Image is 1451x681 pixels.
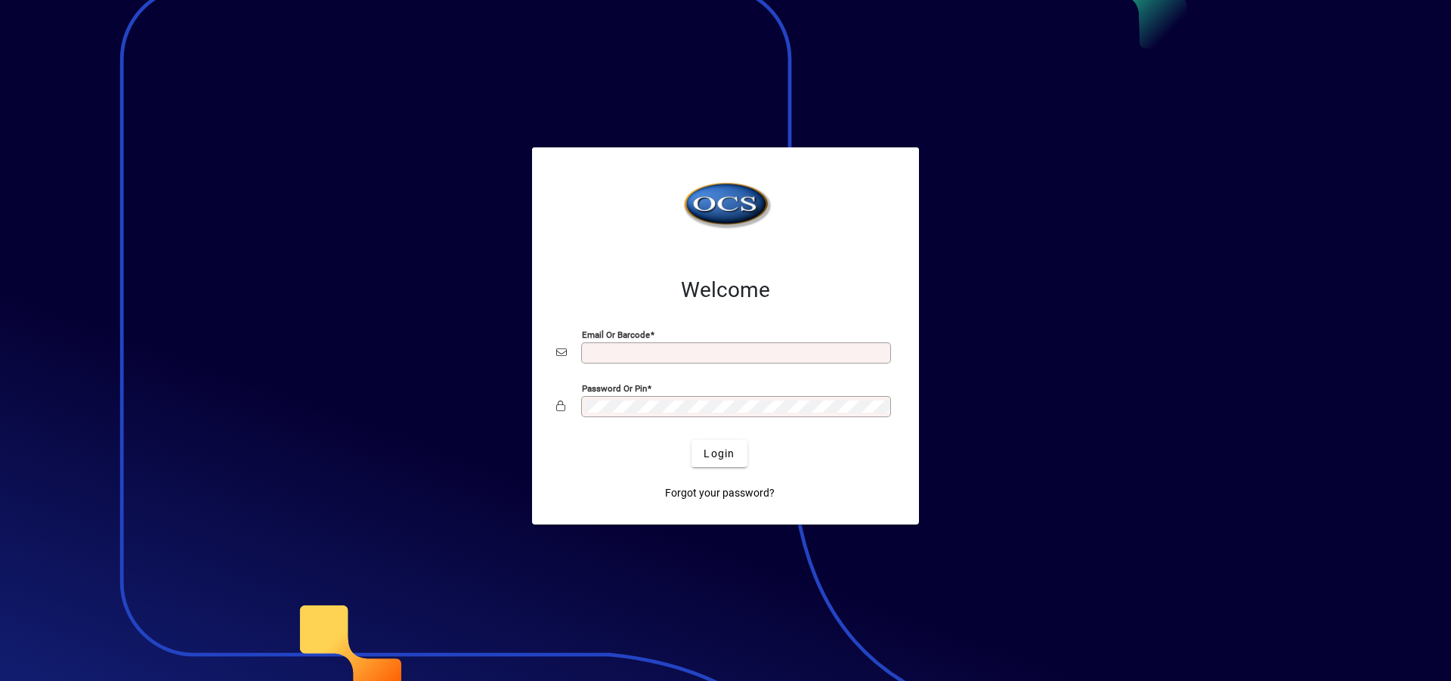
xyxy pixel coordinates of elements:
span: Forgot your password? [665,485,775,501]
mat-label: Email or Barcode [582,330,650,340]
span: Login [704,446,735,462]
mat-label: Password or Pin [582,383,647,394]
h2: Welcome [556,277,895,303]
a: Forgot your password? [659,479,781,506]
button: Login [691,440,747,467]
